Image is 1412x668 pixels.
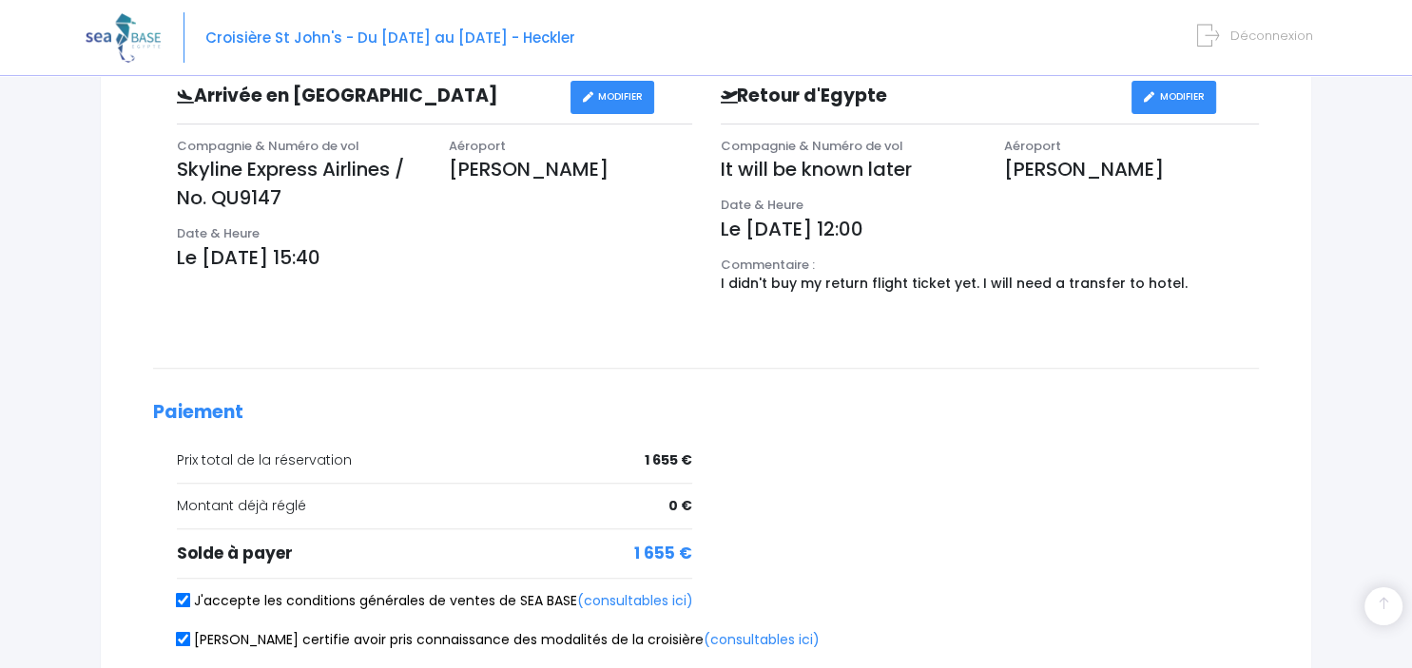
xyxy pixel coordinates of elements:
label: [PERSON_NAME] certifie avoir pris connaissance des modalités de la croisière [177,630,820,650]
p: Le [DATE] 15:40 [177,243,692,272]
p: [PERSON_NAME] [449,155,692,183]
span: 1 655 € [634,542,692,566]
span: Commentaire : [721,256,815,274]
input: [PERSON_NAME] certifie avoir pris connaissance des modalités de la croisière(consultables ici) [176,632,191,647]
a: (consultables ici) [704,630,820,649]
h2: Paiement [153,402,1259,424]
span: Aéroport [449,137,506,155]
a: MODIFIER [1132,81,1216,114]
span: Aéroport [1004,137,1061,155]
span: Compagnie & Numéro de vol [177,137,359,155]
div: Montant déjà réglé [177,496,692,516]
p: It will be known later [721,155,976,183]
a: MODIFIER [571,81,655,114]
div: Solde à payer [177,542,692,566]
h3: Arrivée en [GEOGRAPHIC_DATA] [163,86,571,107]
p: Le [DATE] 12:00 [721,215,1260,243]
span: Compagnie & Numéro de vol [721,137,903,155]
span: Date & Heure [177,224,260,242]
input: J'accepte les conditions générales de ventes de SEA BASE(consultables ici) [176,593,191,608]
span: Date & Heure [721,196,803,214]
h3: Retour d'Egypte [706,86,1132,107]
label: J'accepte les conditions générales de ventes de SEA BASE [177,591,693,611]
span: Déconnexion [1230,27,1313,45]
span: 0 € [668,496,692,516]
a: (consultables ici) [577,591,693,610]
div: Prix total de la réservation [177,450,692,470]
p: Skyline Express Airlines / No. QU9147 [177,155,420,212]
p: I didn't buy my return flight ticket yet. I will need a transfer to hotel. [721,274,1260,294]
span: 1 655 € [645,450,692,470]
p: [PERSON_NAME] [1004,155,1259,183]
span: Croisière St John's - Du [DATE] au [DATE] - Heckler [205,28,575,48]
